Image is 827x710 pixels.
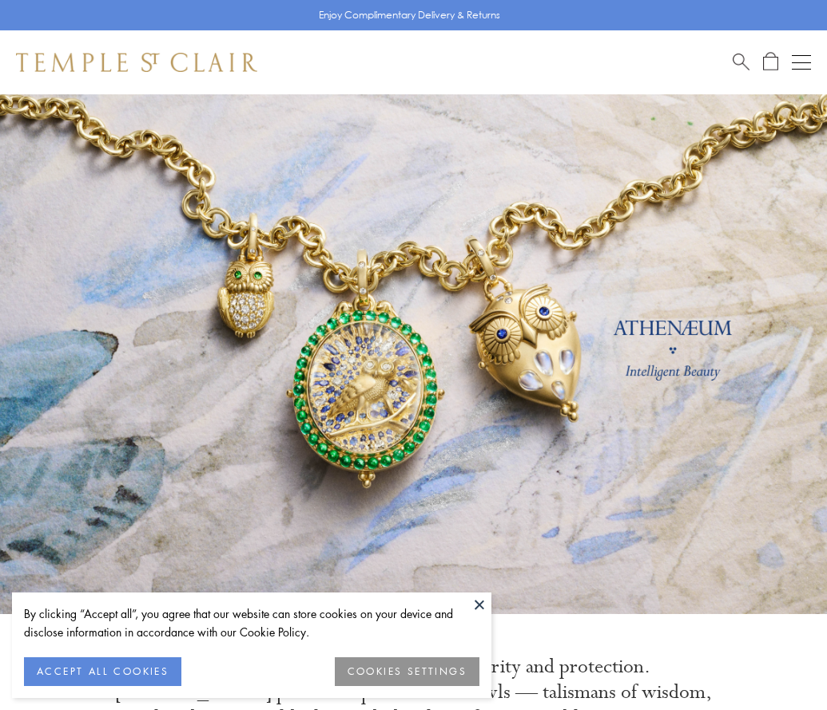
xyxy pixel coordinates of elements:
[792,53,811,72] button: Open navigation
[763,52,778,72] a: Open Shopping Bag
[24,657,181,686] button: ACCEPT ALL COOKIES
[16,53,257,72] img: Temple St. Clair
[733,52,749,72] a: Search
[335,657,479,686] button: COOKIES SETTINGS
[24,604,479,641] div: By clicking “Accept all”, you agree that our website can store cookies on your device and disclos...
[319,7,500,23] p: Enjoy Complimentary Delivery & Returns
